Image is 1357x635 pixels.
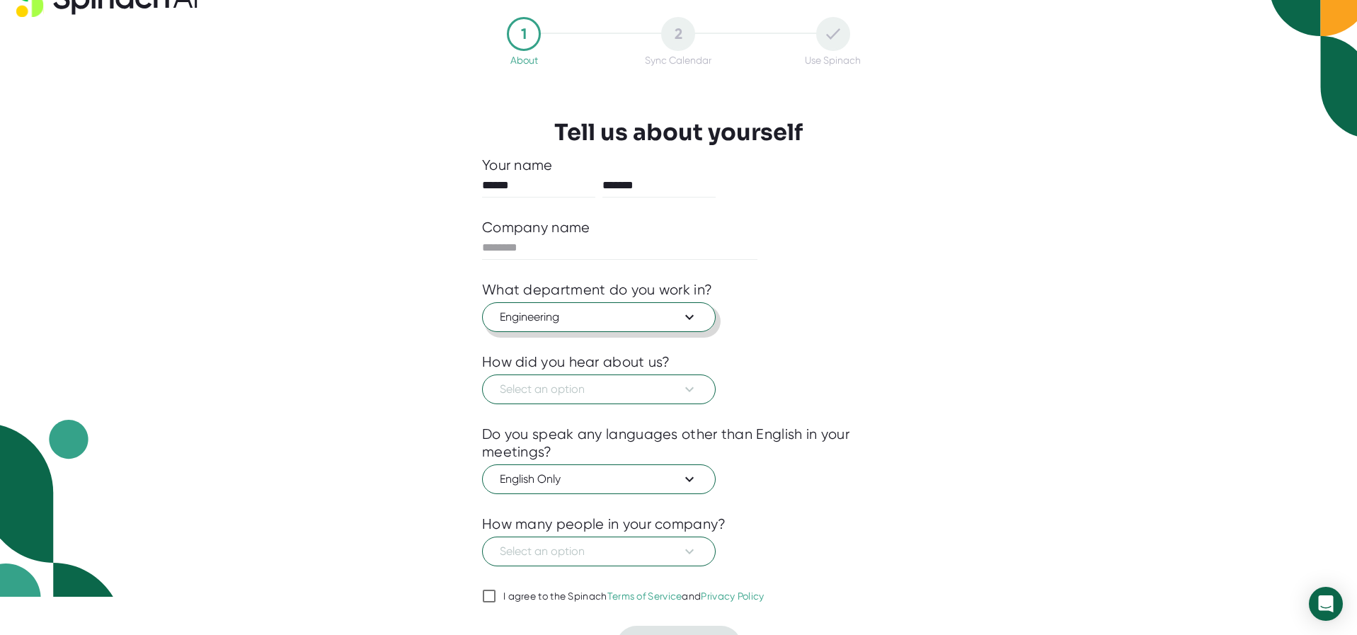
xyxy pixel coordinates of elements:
button: Select an option [482,537,716,566]
button: English Only [482,464,716,494]
div: About [510,55,538,66]
div: Do you speak any languages other than English in your meetings? [482,425,875,461]
span: English Only [500,471,698,488]
span: Engineering [500,309,698,326]
div: Your name [482,156,875,174]
div: I agree to the Spinach and [503,590,765,603]
a: Privacy Policy [701,590,764,602]
div: How did you hear about us? [482,353,670,371]
div: Company name [482,219,590,236]
div: Sync Calendar [645,55,711,66]
div: 1 [507,17,541,51]
button: Select an option [482,374,716,404]
div: What department do you work in? [482,281,712,299]
div: 2 [661,17,695,51]
div: Use Spinach [805,55,861,66]
button: Engineering [482,302,716,332]
div: Open Intercom Messenger [1309,587,1343,621]
div: How many people in your company? [482,515,726,533]
a: Terms of Service [607,590,682,602]
h3: Tell us about yourself [554,119,803,146]
span: Select an option [500,381,698,398]
span: Select an option [500,543,698,560]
